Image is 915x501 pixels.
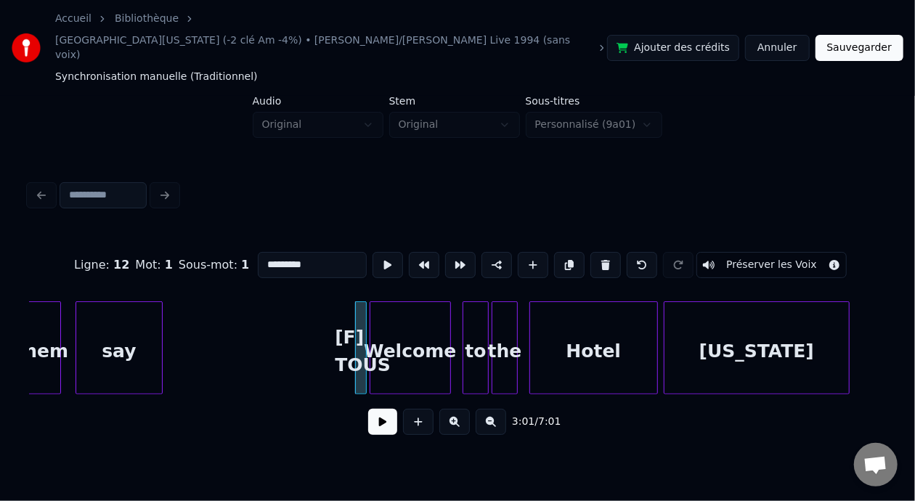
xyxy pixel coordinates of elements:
span: 7:01 [538,415,561,429]
span: 12 [113,258,129,272]
label: Sous-titres [526,96,663,106]
div: Mot : [135,256,173,274]
span: 1 [241,258,249,272]
nav: breadcrumb [55,12,607,84]
a: Ouvrir le chat [854,443,898,486]
button: Toggle [696,252,847,278]
label: Audio [253,96,383,106]
a: Bibliothèque [115,12,179,26]
label: Stem [389,96,520,106]
button: Ajouter des crédits [607,35,739,61]
div: Ligne : [74,256,129,274]
div: Sous-mot : [179,256,249,274]
a: Accueil [55,12,91,26]
button: Sauvegarder [816,35,903,61]
span: 3:01 [512,415,534,429]
button: Annuler [745,35,809,61]
div: / [512,415,547,429]
span: Synchronisation manuelle (Traditionnel) [55,70,258,84]
a: [GEOGRAPHIC_DATA][US_STATE] (-2 clé Am -4%) • [PERSON_NAME]/[PERSON_NAME] Live 1994 (sans voix) [55,33,591,62]
span: 1 [165,258,173,272]
img: youka [12,33,41,62]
